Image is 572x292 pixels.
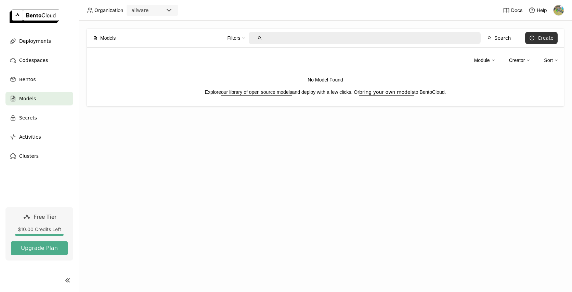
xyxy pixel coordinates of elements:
[5,73,73,86] a: Bentos
[511,7,522,13] span: Docs
[5,130,73,144] a: Activities
[525,32,558,44] button: Create
[5,207,73,261] a: Free Tier$10.00 Credits LeftUpgrade Plan
[92,88,558,96] p: Explore and deploy with a few clicks. Or to BentoCloud.
[5,149,73,163] a: Clusters
[474,56,490,64] div: Module
[19,152,39,160] span: Clusters
[529,7,547,14] div: Help
[19,56,48,64] span: Codespaces
[131,7,148,14] div: allware
[34,213,56,220] span: Free Tier
[5,53,73,67] a: Codespaces
[537,35,554,41] div: Create
[19,133,41,141] span: Activities
[544,56,553,64] div: Sort
[227,31,246,45] div: Filters
[92,76,558,84] p: No Model Found
[359,89,414,95] a: bring your own models
[509,53,531,67] div: Creator
[10,10,59,23] img: logo
[5,92,73,105] a: Models
[19,75,36,84] span: Bentos
[221,89,292,95] a: our library of open source models
[5,111,73,125] a: Secrets
[537,7,547,13] span: Help
[11,226,68,232] div: $10.00 Credits Left
[11,241,68,255] button: Upgrade Plan
[509,56,525,64] div: Creator
[503,7,522,14] a: Docs
[19,114,37,122] span: Secrets
[19,94,36,103] span: Models
[100,34,116,42] span: Models
[227,34,240,42] div: Filters
[474,53,495,67] div: Module
[544,53,558,67] div: Sort
[19,37,51,45] span: Deployments
[483,32,515,44] button: Search
[5,34,73,48] a: Deployments
[149,7,150,14] input: Selected allware.
[554,5,564,15] img: Santiago Habit
[94,7,123,13] span: Organization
